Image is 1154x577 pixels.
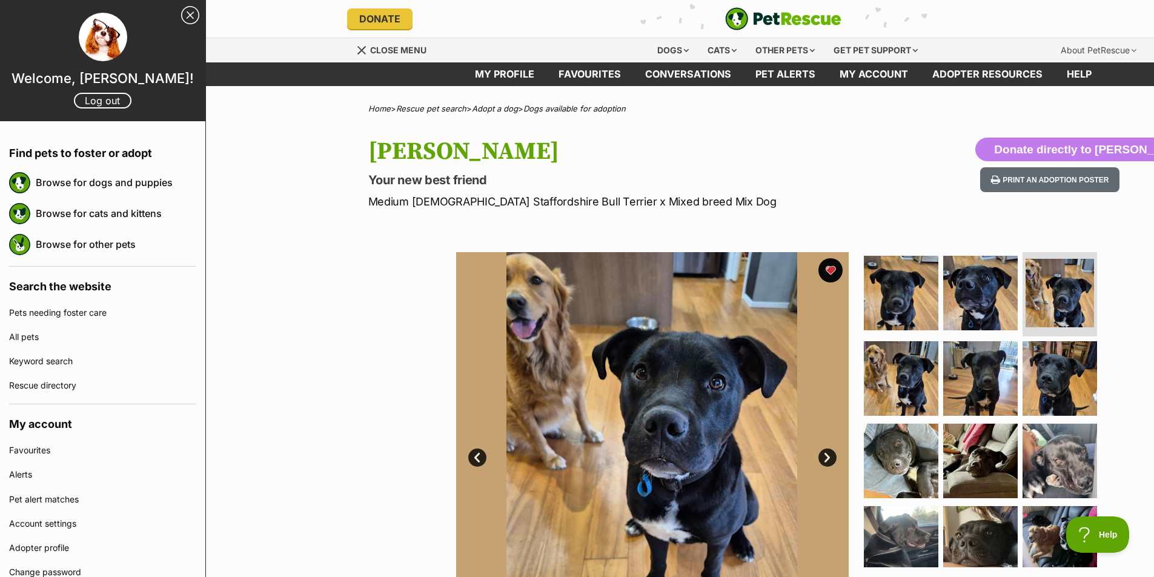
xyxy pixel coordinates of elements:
[9,404,196,438] h4: My account
[920,62,1055,86] a: Adopter resources
[368,193,881,210] p: Medium [DEMOGRAPHIC_DATA] Staffordshire Bull Terrier x Mixed breed Mix Dog
[649,38,697,62] div: Dogs
[181,6,199,24] a: Close Sidebar
[864,256,938,330] img: Photo of Charlie
[368,172,881,188] p: Your new best friend
[79,13,127,61] img: profile image
[523,104,626,113] a: Dogs available for adoption
[9,203,30,224] img: petrescue logo
[943,341,1018,416] img: Photo of Charlie
[1055,62,1104,86] a: Help
[9,133,196,167] h4: Find pets to foster or adopt
[943,256,1018,330] img: Photo of Charlie
[36,232,196,257] a: Browse for other pets
[396,104,466,113] a: Rescue pet search
[74,93,131,108] a: Log out
[347,8,413,29] a: Donate
[368,104,391,113] a: Home
[747,38,823,62] div: Other pets
[472,104,518,113] a: Adopt a dog
[943,424,1018,498] img: Photo of Charlie
[725,7,841,30] a: PetRescue
[633,62,743,86] a: conversations
[1023,424,1097,498] img: Photo of Charlie
[1066,516,1130,553] iframe: Help Scout Beacon - Open
[725,7,841,30] img: logo-e224e6f780fb5917bec1dbf3a21bbac754714ae5b6737aabdf751b685950b380.svg
[9,301,196,325] a: Pets needing foster care
[370,45,426,55] span: Close menu
[818,449,837,467] a: Next
[9,267,196,301] h4: Search the website
[9,349,196,373] a: Keyword search
[743,62,827,86] a: Pet alerts
[9,438,196,462] a: Favourites
[818,258,843,282] button: favourite
[9,172,30,193] img: petrescue logo
[1023,341,1097,416] img: Photo of Charlie
[9,373,196,398] a: Rescue directory
[468,449,486,467] a: Prev
[9,462,196,487] a: Alerts
[9,512,196,536] a: Account settings
[356,38,435,60] a: Menu
[827,62,920,86] a: My account
[368,138,881,165] h1: [PERSON_NAME]
[36,170,196,195] a: Browse for dogs and puppies
[864,341,938,416] img: Photo of Charlie
[1052,38,1145,62] div: About PetRescue
[173,1,181,9] img: adc.png
[9,536,196,560] a: Adopter profile
[825,38,926,62] div: Get pet support
[980,167,1119,192] button: Print an adoption poster
[699,38,745,62] div: Cats
[9,487,196,512] a: Pet alert matches
[36,201,196,226] a: Browse for cats and kittens
[546,62,633,86] a: Favourites
[1026,259,1094,327] img: Photo of Charlie
[463,62,546,86] a: My profile
[9,325,196,349] a: All pets
[864,424,938,498] img: Photo of Charlie
[9,234,30,255] img: petrescue logo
